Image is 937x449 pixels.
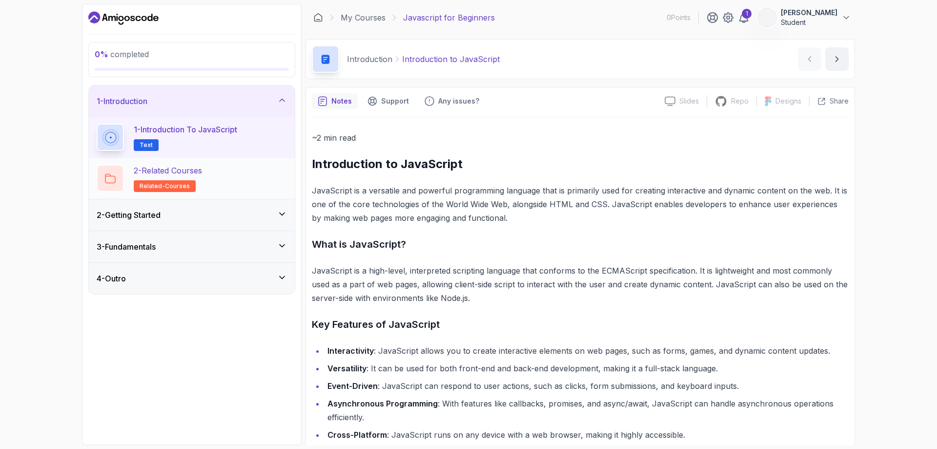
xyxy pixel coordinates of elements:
p: Share [830,96,849,106]
button: Feedback button [419,93,485,109]
h2: Introduction to JavaScript [312,156,849,172]
strong: Versatility [327,363,367,373]
h3: 2 - Getting Started [97,209,161,221]
h3: 4 - Outro [97,273,126,284]
div: 1 [742,9,752,19]
strong: Asynchronous Programming [327,399,438,408]
button: notes button [312,93,358,109]
h3: 1 - Introduction [97,95,147,107]
p: Support [381,96,409,106]
span: 0 % [95,49,108,59]
p: [PERSON_NAME] [781,8,837,18]
p: 2 - Related Courses [134,165,202,176]
button: 1-Introduction to JavaScriptText [97,124,287,151]
button: 2-Getting Started [89,199,295,231]
a: 1 [738,12,750,23]
span: related-courses [140,182,190,190]
button: 3-Fundamentals [89,231,295,262]
p: Any issues? [438,96,479,106]
li: : JavaScript can respond to user actions, such as clicks, form submissions, and keyboard inputs. [325,379,849,393]
button: user profile image[PERSON_NAME]Student [757,8,851,27]
h3: 3 - Fundamentals [97,241,156,253]
a: Dashboard [88,10,159,26]
p: Introduction to JavaScript [402,53,500,65]
p: 0 Points [667,13,691,22]
li: : JavaScript runs on any device with a web browser, making it highly accessible. [325,428,849,442]
p: Designs [775,96,801,106]
strong: Cross-Platform [327,430,387,440]
button: next content [825,47,849,71]
p: 1 - Introduction to JavaScript [134,124,237,135]
span: Text [140,141,153,149]
p: Slides [679,96,699,106]
p: Student [781,18,837,27]
button: 1-Introduction [89,86,295,117]
p: Introduction [347,53,392,65]
button: 2-Related Coursesrelated-courses [97,165,287,192]
p: Javascript for Beginners [403,12,495,23]
p: Repo [731,96,749,106]
li: : It can be used for both front-end and back-end development, making it a full-stack language. [325,362,849,375]
h3: What is JavaScript? [312,236,849,252]
a: Dashboard [313,13,323,22]
a: My Courses [341,12,386,23]
strong: Event-Driven [327,381,378,391]
img: user profile image [758,8,776,27]
li: : JavaScript allows you to create interactive elements on web pages, such as forms, games, and dy... [325,344,849,358]
button: 4-Outro [89,263,295,294]
li: : With features like callbacks, promises, and async/await, JavaScript can handle asynchronous ope... [325,397,849,424]
h3: Key Features of JavaScript [312,317,849,332]
p: JavaScript is a versatile and powerful programming language that is primarily used for creating i... [312,184,849,225]
p: ~2 min read [312,131,849,145]
strong: Interactivity [327,346,374,356]
button: previous content [798,47,821,71]
p: JavaScript is a high-level, interpreted scripting language that conforms to the ECMAScript specif... [312,264,849,305]
p: Notes [331,96,352,106]
button: Share [809,96,849,106]
button: Support button [362,93,415,109]
span: completed [95,49,149,59]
